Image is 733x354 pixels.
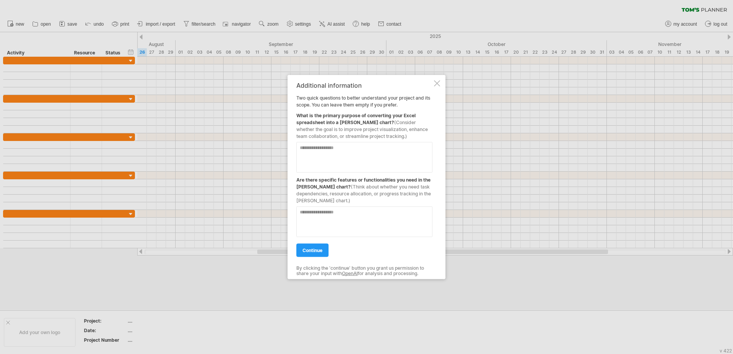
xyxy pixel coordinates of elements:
[296,108,432,140] div: What is the primary purpose of converting your Excel spreadsheet into a [PERSON_NAME] chart?
[296,244,329,257] a: continue
[296,265,432,277] div: By clicking the 'continue' button you grant us permission to share your input with for analysis a...
[296,120,428,139] span: (Consider whether the goal is to improve project visualization, enhance team collaboration, or st...
[296,82,432,89] div: Additional information
[296,82,432,272] div: Two quick questions to better understand your project and its scope. You can leave them empty if ...
[342,270,358,276] a: OpenAI
[296,173,432,204] div: Are there specific features or functionalities you need in the [PERSON_NAME] chart?
[296,184,431,203] span: (Think about whether you need task dependencies, resource allocation, or progress tracking in the...
[302,247,322,253] span: continue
